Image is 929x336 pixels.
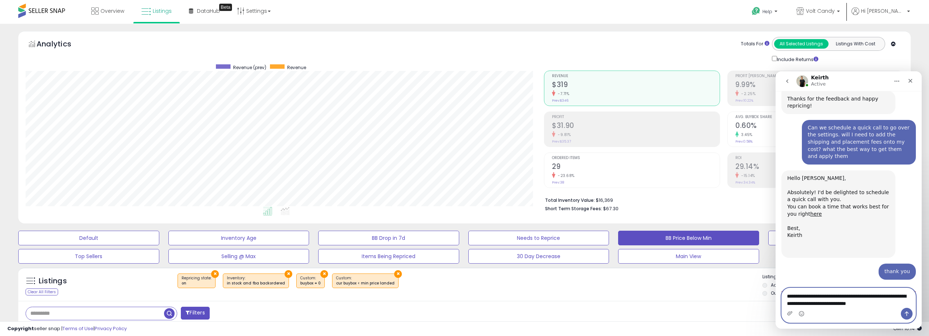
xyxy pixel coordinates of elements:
button: Inventory Age [168,231,309,245]
small: Prev: 10.22% [735,98,753,103]
h2: 29 [552,162,720,172]
i: Get Help [751,7,761,16]
small: -9.81% [555,132,571,137]
small: Prev: 0.58% [735,139,753,144]
small: -15.14% [739,173,755,178]
div: buybox = 0 [300,281,321,286]
iframe: Intercom live chat [776,71,922,329]
button: 30 Day Decrease [468,249,609,264]
label: Active [771,282,784,288]
button: Items Being Repriced [318,249,459,264]
span: Profit [PERSON_NAME] [735,74,903,78]
small: Prev: $346 [552,98,568,103]
span: Custom: [300,275,321,286]
button: Main View [618,249,759,264]
button: × [394,270,402,278]
h5: Analytics [37,39,85,51]
b: Total Inventory Value: [545,197,595,203]
button: All Selected Listings [774,39,829,49]
span: Avg. Buybox Share [735,115,903,119]
h2: $319 [552,80,720,90]
small: Prev: $35.37 [552,139,571,144]
b: Short Term Storage Fees: [545,205,602,212]
span: Volt Candy [806,7,835,15]
li: $16,369 [545,195,898,204]
button: Non Competitive [768,231,909,245]
span: Hi [PERSON_NAME] [861,7,905,15]
small: -7.71% [555,91,569,97]
span: Revenue (prev) [233,64,266,71]
button: BB Price Below Min [618,231,759,245]
div: Totals For [741,41,769,48]
button: Selling @ Max [168,249,309,264]
span: Help [762,8,772,15]
button: × [285,270,292,278]
span: Inventory : [227,275,285,286]
span: Custom: [336,275,395,286]
div: Clear All Filters [26,288,58,295]
div: on [182,281,212,286]
span: DataHub [197,7,220,15]
span: Listings [153,7,172,15]
small: -2.25% [739,91,755,97]
h2: 0.60% [735,121,903,131]
a: Help [746,1,785,24]
span: Profit [552,115,720,119]
span: ROI [735,156,903,160]
button: Filters [181,307,209,320]
div: seller snap | | [7,325,127,332]
h5: Listings [39,276,67,286]
strong: Copyright [7,325,34,332]
label: Out of Stock [771,290,797,296]
button: Top Sellers [18,249,159,264]
div: cur buybox < min price landed [336,281,395,286]
span: Revenue [552,74,720,78]
small: -23.68% [555,173,575,178]
span: Ordered Items [552,156,720,160]
button: BB Drop in 7d [318,231,459,245]
h2: $31.90 [552,121,720,131]
small: 3.45% [739,132,753,137]
span: Overview [100,7,124,15]
button: Default [18,231,159,245]
small: Prev: 34.34% [735,180,755,185]
a: Hi [PERSON_NAME] [852,7,910,24]
span: Revenue [287,64,306,71]
div: in stock and fba backordered [227,281,285,286]
h2: 29.14% [735,162,903,172]
h2: 9.99% [735,80,903,90]
span: $67.30 [603,205,618,212]
div: Tooltip anchor [219,4,232,11]
button: × [211,270,219,278]
small: Prev: 38 [552,180,564,185]
div: Include Returns [766,54,827,63]
button: Listings With Cost [828,39,883,49]
a: Terms of Use [62,325,94,332]
span: Repricing state : [182,275,212,286]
